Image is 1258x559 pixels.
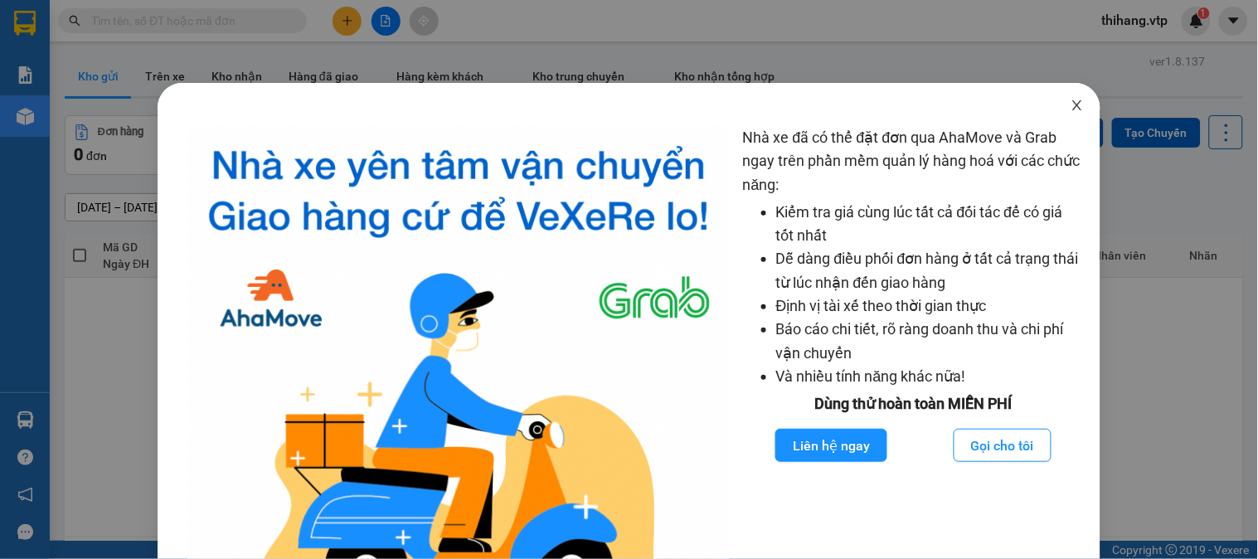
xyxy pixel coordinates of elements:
button: Close [1054,83,1100,129]
div: Dùng thử hoàn toàn MIỄN PHÍ [743,392,1085,416]
span: Gọi cho tôi [971,435,1034,456]
span: Liên hệ ngay [793,435,870,456]
li: Dễ dàng điều phối đơn hàng ở tất cả trạng thái từ lúc nhận đến giao hàng [776,247,1085,294]
button: Liên hệ ngay [775,429,887,462]
li: Báo cáo chi tiết, rõ ràng doanh thu và chi phí vận chuyển [776,318,1085,365]
li: Và nhiều tính năng khác nữa! [776,365,1085,388]
span: close [1071,99,1084,112]
button: Gọi cho tôi [954,429,1052,462]
li: Kiểm tra giá cùng lúc tất cả đối tác để có giá tốt nhất [776,201,1085,248]
li: Định vị tài xế theo thời gian thực [776,294,1085,318]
